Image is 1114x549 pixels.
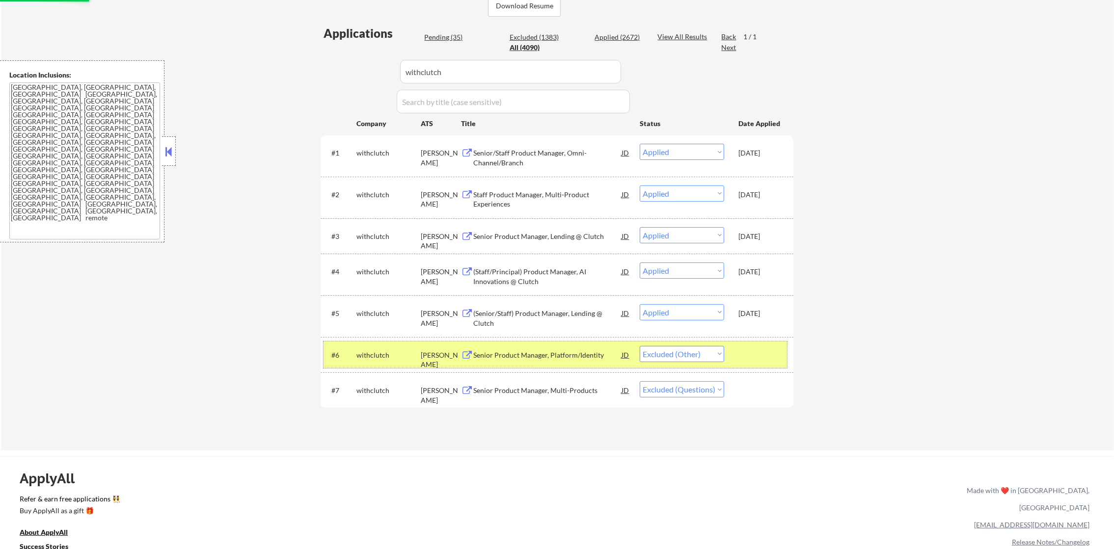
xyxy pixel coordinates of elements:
div: ATS [421,119,461,129]
div: withclutch [356,190,421,200]
div: Staff Product Manager, Multi-Product Experiences [473,190,622,209]
input: Search by title (case sensitive) [397,90,630,113]
a: About ApplyAll [20,527,82,540]
a: Buy ApplyAll as a gift 🎁 [20,506,118,518]
div: Applied (2672) [595,32,644,42]
div: JD [621,262,630,280]
div: Next [721,43,737,52]
div: withclutch [356,350,421,360]
div: Buy ApplyAll as a gift 🎁 [20,507,118,514]
div: Date Applied [738,119,782,129]
div: Senior Product Manager, Platform/Identity [473,350,622,360]
div: [PERSON_NAME] [421,148,461,167]
div: Back [721,32,737,42]
div: [DATE] [738,267,782,277]
div: #2 [331,190,349,200]
div: Excluded (1383) [510,32,559,42]
div: Company [356,119,421,129]
div: #1 [331,148,349,158]
div: [DATE] [738,148,782,158]
div: [PERSON_NAME] [421,232,461,251]
div: #6 [331,350,349,360]
div: withclutch [356,386,421,395]
div: Location Inclusions: [9,70,161,80]
div: withclutch [356,309,421,318]
div: JD [621,304,630,322]
div: [DATE] [738,232,782,241]
div: [PERSON_NAME] [421,386,461,405]
div: All (4090) [510,43,559,52]
div: JD [621,227,630,245]
div: Pending (35) [424,32,473,42]
div: (Senior/Staff) Product Manager, Lending @ Clutch [473,309,622,328]
div: [PERSON_NAME] [421,350,461,369]
div: JD [621,346,630,364]
div: [DATE] [738,190,782,200]
div: Senior Product Manager, Lending @ Clutch [473,232,622,241]
div: (Staff/Principal) Product Manager, AI Innovations @ Clutch [473,267,622,286]
div: JD [621,144,630,161]
a: [EMAIL_ADDRESS][DOMAIN_NAME] [974,521,1089,529]
div: #7 [331,386,349,395]
div: Senior Product Manager, Multi-Products [473,386,622,395]
div: JD [621,185,630,203]
a: Release Notes/Changelog [1012,538,1089,546]
div: ApplyAll [20,470,86,487]
div: Title [461,119,630,129]
a: Refer & earn free applications 👯‍♀️ [20,496,761,506]
div: View All Results [657,32,710,42]
div: #3 [331,232,349,241]
div: #5 [331,309,349,318]
div: Senior/Staff Product Manager, Omni-Channel/Branch [473,148,622,167]
div: [DATE] [738,309,782,318]
div: [PERSON_NAME] [421,309,461,328]
div: JD [621,381,630,399]
div: Status [640,114,724,132]
div: withclutch [356,232,421,241]
div: [PERSON_NAME] [421,190,461,209]
u: About ApplyAll [20,528,68,536]
input: Search by company (case sensitive) [400,60,621,83]
div: 1 / 1 [743,32,766,42]
div: withclutch [356,148,421,158]
div: Made with ❤️ in [GEOGRAPHIC_DATA], [GEOGRAPHIC_DATA] [963,482,1089,516]
div: #4 [331,267,349,277]
div: withclutch [356,267,421,277]
div: Applications [324,27,421,39]
div: [PERSON_NAME] [421,267,461,286]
